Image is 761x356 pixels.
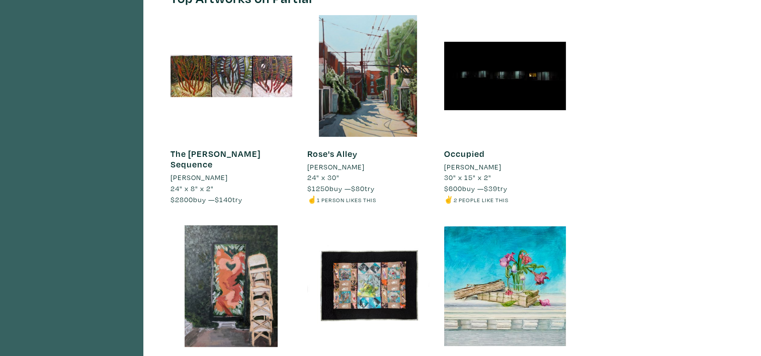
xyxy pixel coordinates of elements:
[444,194,566,205] li: ✌️
[307,184,329,193] span: $1250
[171,172,228,183] li: [PERSON_NAME]
[171,184,214,193] span: 24" x 8" x 2"
[171,195,242,204] span: buy — try
[484,184,497,193] span: $39
[307,161,429,172] a: [PERSON_NAME]
[351,184,365,193] span: $80
[444,172,491,182] span: 30" x 15" x 2"
[444,161,566,172] a: [PERSON_NAME]
[171,195,193,204] span: $2800
[171,172,292,183] a: [PERSON_NAME]
[215,195,232,204] span: $140
[307,148,358,159] a: Rose's Alley
[444,148,485,159] a: Occupied
[307,161,365,172] li: [PERSON_NAME]
[454,196,509,204] small: 2 people like this
[307,194,429,205] li: ☝️
[307,172,340,182] span: 24" x 30"
[444,184,462,193] span: $600
[171,148,261,170] a: The [PERSON_NAME] Sequence
[444,161,501,172] li: [PERSON_NAME]
[317,196,376,204] small: 1 person likes this
[307,184,375,193] span: buy — try
[444,184,508,193] span: buy — try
